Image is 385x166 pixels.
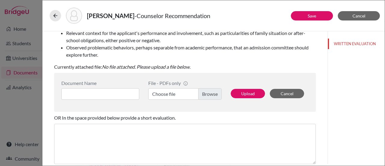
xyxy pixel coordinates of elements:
[61,80,139,86] div: Document Name
[183,81,188,86] span: info
[66,30,316,44] li: Relevant context for the applicant's performance and involvement, such as particularities of fami...
[54,115,176,121] span: OR In the space provided below provide a short evaluation.
[231,89,265,98] button: Upload
[102,64,190,70] i: No file attached. Please upload a file below.
[54,5,316,73] div: Currently attached file:
[270,89,304,98] button: Cancel
[148,80,222,86] div: File - PDFs only
[328,39,385,49] button: WRITTEN EVALUATION
[87,12,134,19] strong: [PERSON_NAME]
[66,44,316,58] li: Observed problematic behaviors, perhaps separable from academic performance, that an admission co...
[148,88,222,100] label: Choose file
[54,8,316,58] span: Please provide comments that will help us differentiate this student from others. We especially w...
[134,12,210,19] span: - Counselor Recommendation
